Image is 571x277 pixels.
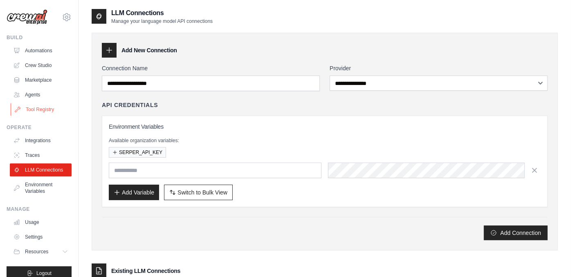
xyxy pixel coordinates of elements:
p: Available organization variables: [109,137,541,144]
p: Manage your language model API connections [111,18,213,25]
button: Add Connection [484,226,548,240]
img: Logo [7,9,47,25]
div: Manage [7,206,72,212]
span: Resources [25,248,48,255]
label: Provider [330,64,548,72]
button: Switch to Bulk View [164,185,233,200]
div: Operate [7,124,72,131]
a: Traces [10,149,72,162]
a: Marketplace [10,74,72,87]
a: Tool Registry [11,103,72,116]
a: Settings [10,230,72,243]
a: Automations [10,44,72,57]
h4: API Credentials [102,101,158,109]
span: Logout [36,270,52,277]
button: Resources [10,245,72,258]
h2: LLM Connections [111,8,213,18]
a: LLM Connections [10,163,72,176]
h3: Add New Connection [121,46,177,54]
a: Environment Variables [10,178,72,198]
h3: Environment Variables [109,123,541,131]
button: SERPER_API_KEY [109,147,166,158]
h3: Existing LLM Connections [111,267,180,275]
span: Switch to Bulk View [178,188,227,197]
div: Build [7,34,72,41]
label: Connection Name [102,64,320,72]
a: Crew Studio [10,59,72,72]
a: Usage [10,216,72,229]
a: Agents [10,88,72,101]
button: Add Variable [109,185,159,200]
a: Integrations [10,134,72,147]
